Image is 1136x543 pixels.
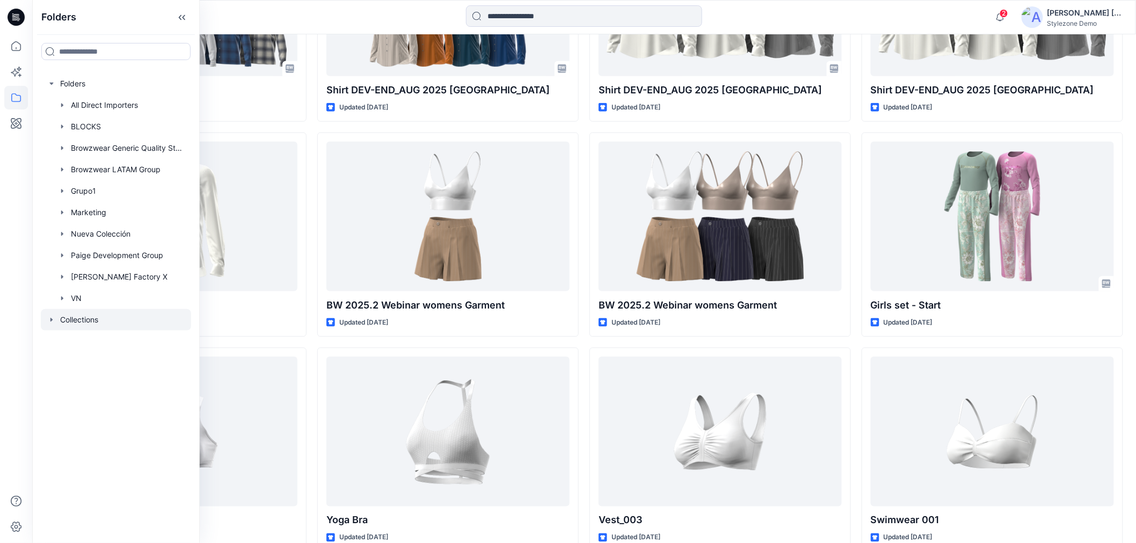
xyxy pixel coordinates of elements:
[326,357,570,506] a: Yoga Bra
[884,317,933,328] p: Updated [DATE]
[1047,6,1123,19] div: [PERSON_NAME] [PERSON_NAME]
[871,357,1114,506] a: Swimwear 001
[599,298,842,313] p: BW 2025.2 Webinar womens Garment
[884,102,933,113] p: Updated [DATE]
[599,142,842,291] a: BW 2025.2 Webinar womens Garment
[611,102,660,113] p: Updated [DATE]
[599,357,842,506] a: Vest_003
[871,298,1114,313] p: Girls set - Start
[599,513,842,528] p: Vest_003
[1000,9,1008,18] span: 2
[326,142,570,291] a: BW 2025.2 Webinar womens Garment
[871,83,1114,98] p: Shirt DEV-END_AUG 2025 [GEOGRAPHIC_DATA]
[1022,6,1043,28] img: avatar
[326,298,570,313] p: BW 2025.2 Webinar womens Garment
[1047,19,1123,27] div: Stylezone Demo
[339,317,388,328] p: Updated [DATE]
[599,83,842,98] p: Shirt DEV-END_AUG 2025 [GEOGRAPHIC_DATA]
[871,142,1114,291] a: Girls set - Start
[326,513,570,528] p: Yoga Bra
[339,102,388,113] p: Updated [DATE]
[611,317,660,328] p: Updated [DATE]
[326,83,570,98] p: Shirt DEV-END_AUG 2025 [GEOGRAPHIC_DATA]
[871,513,1114,528] p: Swimwear 001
